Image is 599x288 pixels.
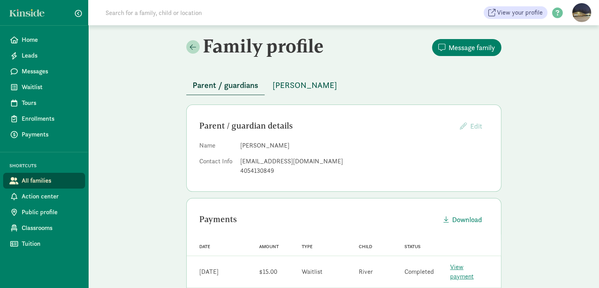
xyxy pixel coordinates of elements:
[452,214,482,225] span: Download
[199,244,210,249] span: Date
[259,267,277,277] div: $15.00
[3,173,85,189] a: All families
[22,82,79,92] span: Waitlist
[240,141,488,150] dd: [PERSON_NAME]
[266,81,343,90] a: [PERSON_NAME]
[240,157,488,166] div: [EMAIL_ADDRESS][DOMAIN_NAME]
[302,267,323,277] div: Waitlist
[3,189,85,204] a: Action center
[470,122,482,131] span: Edit
[449,42,495,53] span: Message family
[484,6,547,19] a: View your profile
[22,192,79,201] span: Action center
[3,95,85,111] a: Tours
[22,98,79,108] span: Tours
[22,208,79,217] span: Public profile
[101,5,322,21] input: Search for a family, child or location
[437,211,488,228] button: Download
[199,141,234,153] dt: Name
[404,244,421,249] span: Status
[432,39,501,56] button: Message family
[450,263,474,281] a: View payment
[22,239,79,249] span: Tuition
[359,267,373,277] div: River
[273,79,337,92] span: [PERSON_NAME]
[186,81,265,90] a: Parent / guardians
[22,51,79,60] span: Leads
[3,48,85,64] a: Leads
[3,32,85,48] a: Home
[199,120,454,132] div: Parent / guardian details
[404,267,434,277] div: Completed
[3,220,85,236] a: Classrooms
[266,76,343,95] button: [PERSON_NAME]
[359,244,372,249] span: Child
[497,8,543,17] span: View your profile
[22,67,79,76] span: Messages
[3,111,85,127] a: Enrollments
[186,35,342,57] h2: Family profile
[240,166,488,176] div: 4054130849
[199,157,234,179] dt: Contact Info
[186,76,265,95] button: Parent / guardians
[22,130,79,139] span: Payments
[3,236,85,252] a: Tuition
[22,35,79,45] span: Home
[302,244,313,249] span: Type
[22,114,79,123] span: Enrollments
[3,64,85,79] a: Messages
[454,118,488,135] button: Edit
[259,244,279,249] span: Amount
[22,223,79,233] span: Classrooms
[199,267,219,277] div: [DATE]
[199,213,437,226] div: Payments
[3,204,85,220] a: Public profile
[193,79,258,92] span: Parent / guardians
[3,79,85,95] a: Waitlist
[22,176,79,185] span: All families
[3,127,85,142] a: Payments
[560,250,599,288] iframe: Chat Widget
